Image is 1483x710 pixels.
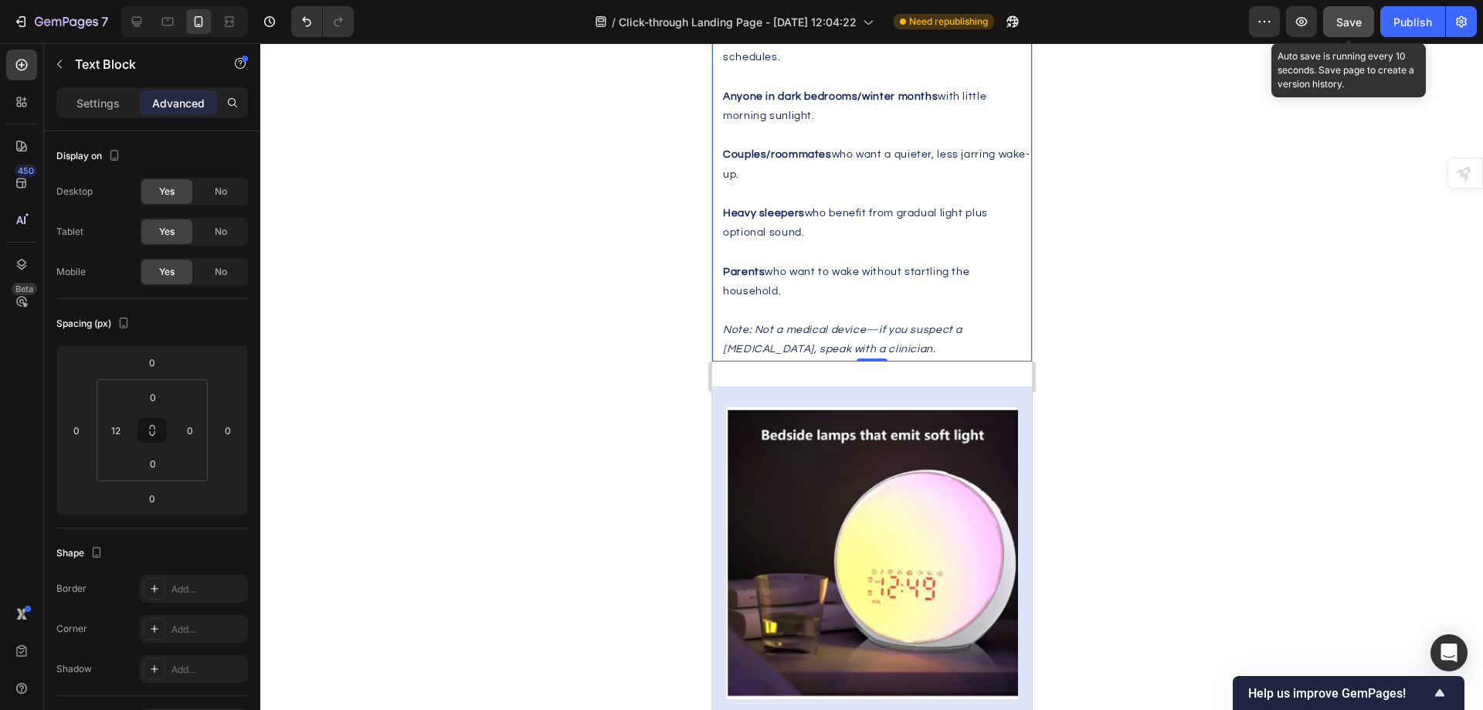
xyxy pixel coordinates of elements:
[216,419,239,442] input: 0
[159,225,175,239] span: Yes
[75,55,206,73] p: Text Block
[11,102,318,141] p: who want a quieter, less jarring wake-up.
[56,146,124,167] div: Display on
[178,419,202,442] input: 0px
[56,622,87,636] div: Corner
[56,314,133,335] div: Spacing (px)
[152,95,205,111] p: Advanced
[1248,686,1430,701] span: Help us improve GemPages!
[1380,6,1445,37] button: Publish
[712,43,1032,710] iframe: Design area
[11,106,120,117] strong: Couples/roommates
[619,14,857,30] span: Click-through Landing Page - [DATE] 12:04:22
[11,223,53,234] strong: Parents
[15,165,37,177] div: 450
[1430,634,1468,671] div: Open Intercom Messenger
[612,14,616,30] span: /
[56,185,93,199] div: Desktop
[291,6,354,37] div: Undo/Redo
[171,583,244,596] div: Add...
[1336,15,1362,29] span: Save
[1323,6,1374,37] button: Save
[1248,684,1449,702] button: Show survey - Help us improve GemPages!
[101,12,108,31] p: 7
[11,165,93,175] strong: Heavy sleepers
[11,219,318,258] p: who want to wake without startling the household.
[909,15,988,29] span: Need republishing
[56,225,83,239] div: Tablet
[11,281,250,311] i: Note: Not a medical device—if you suspect a [MEDICAL_DATA], speak with a clinician.
[56,543,106,564] div: Shape
[171,663,244,677] div: Add...
[76,95,120,111] p: Settings
[6,6,115,37] button: 7
[215,185,227,199] span: No
[65,419,88,442] input: 0
[137,386,168,409] input: 0px
[215,265,227,279] span: No
[1393,14,1432,30] div: Publish
[159,185,175,199] span: Yes
[56,582,87,596] div: Border
[137,351,168,374] input: 0
[11,44,318,83] p: with little morning sunlight.
[11,161,318,199] p: who benefit from gradual light plus optional sound.
[137,487,168,510] input: 0
[159,265,175,279] span: Yes
[171,623,244,637] div: Add...
[12,283,37,295] div: Beta
[104,419,127,442] input: m
[137,452,168,475] input: 0px
[11,48,226,59] strong: Anyone in dark bedrooms/winter months
[56,662,92,676] div: Shadow
[215,225,227,239] span: No
[56,265,86,279] div: Mobile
